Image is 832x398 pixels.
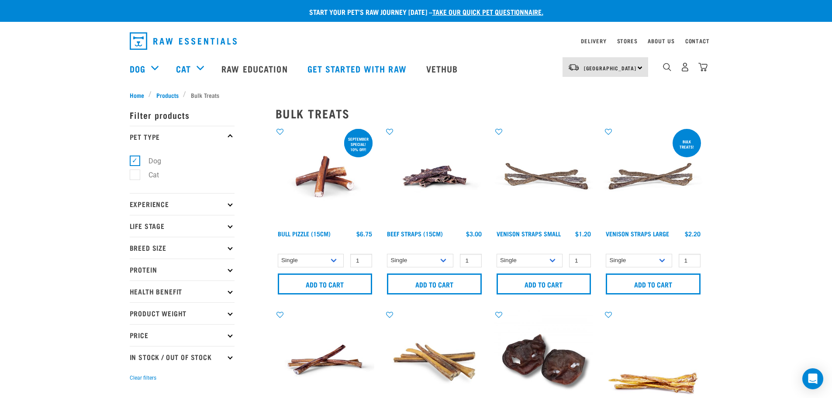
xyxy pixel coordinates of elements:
[350,254,372,267] input: 1
[130,280,235,302] p: Health Benefit
[135,156,165,166] label: Dog
[604,127,703,226] img: Stack of 3 Venison Straps Treats for Pets
[176,62,191,75] a: Cat
[497,273,591,294] input: Add to cart
[569,254,591,267] input: 1
[130,346,235,368] p: In Stock / Out Of Stock
[130,62,145,75] a: Dog
[152,90,183,100] a: Products
[685,39,710,42] a: Contact
[385,127,484,226] img: Raw Essentials Beef Straps 15cm 6 Pack
[606,232,669,235] a: Venison Straps Large
[617,39,638,42] a: Stores
[130,126,235,148] p: Pet Type
[584,66,637,69] span: [GEOGRAPHIC_DATA]
[685,230,701,237] div: $2.20
[497,232,561,235] a: Venison Straps Small
[130,237,235,259] p: Breed Size
[299,51,418,86] a: Get started with Raw
[432,10,543,14] a: take our quick pet questionnaire.
[494,127,594,226] img: Venison Straps
[606,273,701,294] input: Add to cart
[130,215,235,237] p: Life Stage
[418,51,469,86] a: Vethub
[130,302,235,324] p: Product Weight
[156,90,179,100] span: Products
[130,193,235,215] p: Experience
[213,51,298,86] a: Raw Education
[130,90,149,100] a: Home
[130,374,156,382] button: Clear filters
[276,107,703,120] h2: Bulk Treats
[130,259,235,280] p: Protein
[276,127,375,226] img: Bull Pizzle
[460,254,482,267] input: 1
[466,230,482,237] div: $3.00
[130,90,703,100] nav: breadcrumbs
[387,273,482,294] input: Add to cart
[278,232,331,235] a: Bull Pizzle (15cm)
[130,104,235,126] p: Filter products
[673,135,701,153] div: BULK TREATS!
[130,324,235,346] p: Price
[387,232,443,235] a: Beef Straps (15cm)
[802,368,823,389] div: Open Intercom Messenger
[123,29,710,53] nav: dropdown navigation
[663,63,671,71] img: home-icon-1@2x.png
[575,230,591,237] div: $1.20
[679,254,701,267] input: 1
[135,170,162,180] label: Cat
[356,230,372,237] div: $6.75
[344,132,373,156] div: September special! 10% off!
[278,273,373,294] input: Add to cart
[130,90,144,100] span: Home
[130,32,237,50] img: Raw Essentials Logo
[698,62,708,72] img: home-icon@2x.png
[581,39,606,42] a: Delivery
[648,39,674,42] a: About Us
[568,63,580,71] img: van-moving.png
[680,62,690,72] img: user.png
